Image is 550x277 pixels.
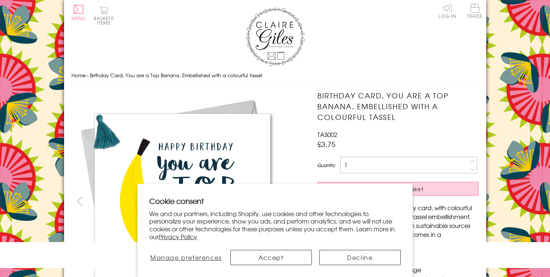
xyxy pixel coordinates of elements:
[467,4,483,20] a: Trade
[94,6,114,25] button: Basket0 items
[319,250,401,265] button: Decline
[71,72,86,79] a: Home
[317,90,479,122] h1: Birthday Card, You are a Top Banana, Embellished with a colourful tassel
[467,4,483,18] span: Trade
[317,182,479,196] button: Add to Basket
[439,4,456,18] a: Log In
[317,130,337,139] span: TAS002
[149,250,223,265] button: Manage preferences
[317,162,335,169] label: Quantity
[230,250,312,265] button: Accept
[317,139,336,149] span: £3.75
[71,15,86,22] span: Menu
[149,210,401,241] p: We and our partners, including Shopify, use cookies and other technologies to personalize your ex...
[159,232,197,241] a: Privacy Policy
[246,7,305,66] img: Claire Giles Greetings Cards
[71,193,88,209] button: prev
[71,68,479,83] nav: breadcrumbs
[149,196,401,206] h2: Cookie consent
[97,15,114,26] span: 0 items
[71,5,86,20] button: Menu
[90,72,262,79] span: Birthday Card, You are a Top Banana, Embellished with a colourful tassel
[87,72,89,79] span: ›
[150,253,222,262] span: Manage preferences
